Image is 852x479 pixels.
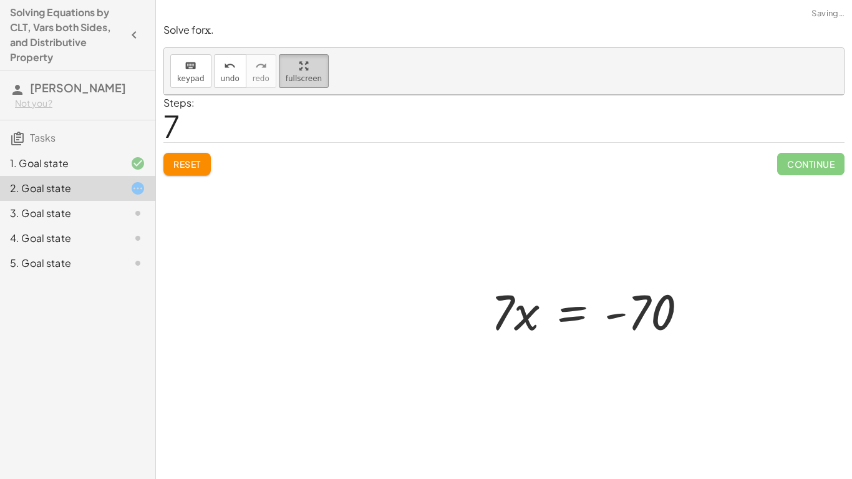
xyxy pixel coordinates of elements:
[177,74,205,83] span: keypad
[15,97,145,110] div: Not you?
[170,54,211,88] button: keyboardkeypad
[10,181,110,196] div: 2. Goal state
[255,59,267,74] i: redo
[163,23,845,37] p: Solve for .
[811,7,845,20] span: Saving…
[130,156,145,171] i: Task finished and correct.
[286,74,322,83] span: fullscreen
[163,107,180,145] span: 7
[130,181,145,196] i: Task started.
[30,80,126,95] span: [PERSON_NAME]
[253,74,269,83] span: redo
[221,74,240,83] span: undo
[214,54,246,88] button: undoundo
[10,231,110,246] div: 4. Goal state
[10,206,110,221] div: 3. Goal state
[224,59,236,74] i: undo
[185,59,196,74] i: keyboard
[130,206,145,221] i: Task not started.
[163,153,211,175] button: Reset
[30,131,56,144] span: Tasks
[10,256,110,271] div: 5. Goal state
[205,23,211,37] span: x
[130,231,145,246] i: Task not started.
[246,54,276,88] button: redoredo
[10,156,110,171] div: 1. Goal state
[279,54,329,88] button: fullscreen
[163,96,195,109] label: Steps:
[10,5,123,65] h4: Solving Equations by CLT, Vars both Sides, and Distributive Property
[130,256,145,271] i: Task not started.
